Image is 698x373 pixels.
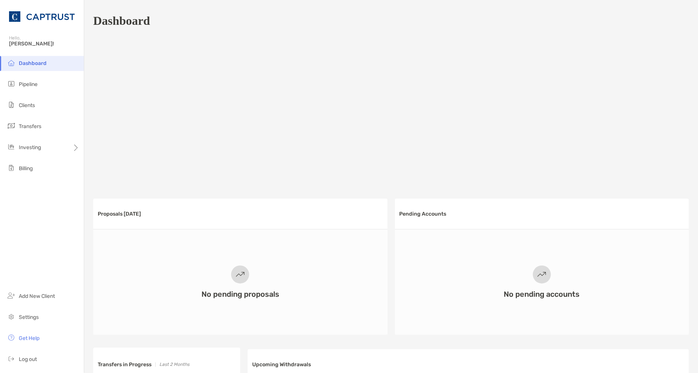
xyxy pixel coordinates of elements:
span: Add New Client [19,293,55,299]
img: clients icon [7,100,16,109]
span: Dashboard [19,60,47,66]
img: logout icon [7,354,16,363]
img: transfers icon [7,121,16,130]
img: get-help icon [7,333,16,342]
img: CAPTRUST Logo [9,3,75,30]
span: Clients [19,102,35,109]
img: investing icon [7,142,16,151]
img: dashboard icon [7,58,16,67]
span: [PERSON_NAME]! [9,41,79,47]
h3: Upcoming Withdrawals [252,361,311,368]
img: billing icon [7,163,16,172]
span: Pipeline [19,81,38,88]
span: Billing [19,165,33,172]
h3: Proposals [DATE] [98,211,141,217]
h1: Dashboard [93,14,150,28]
h3: No pending accounts [504,290,580,299]
img: settings icon [7,312,16,321]
span: Get Help [19,335,39,341]
h3: Transfers in Progress [98,361,151,368]
span: Transfers [19,123,41,130]
img: add_new_client icon [7,291,16,300]
span: Settings [19,314,39,320]
h3: No pending proposals [201,290,279,299]
span: Investing [19,144,41,151]
h3: Pending Accounts [400,211,447,217]
img: pipeline icon [7,79,16,88]
p: Last 2 Months [159,360,189,369]
span: Log out [19,356,37,362]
